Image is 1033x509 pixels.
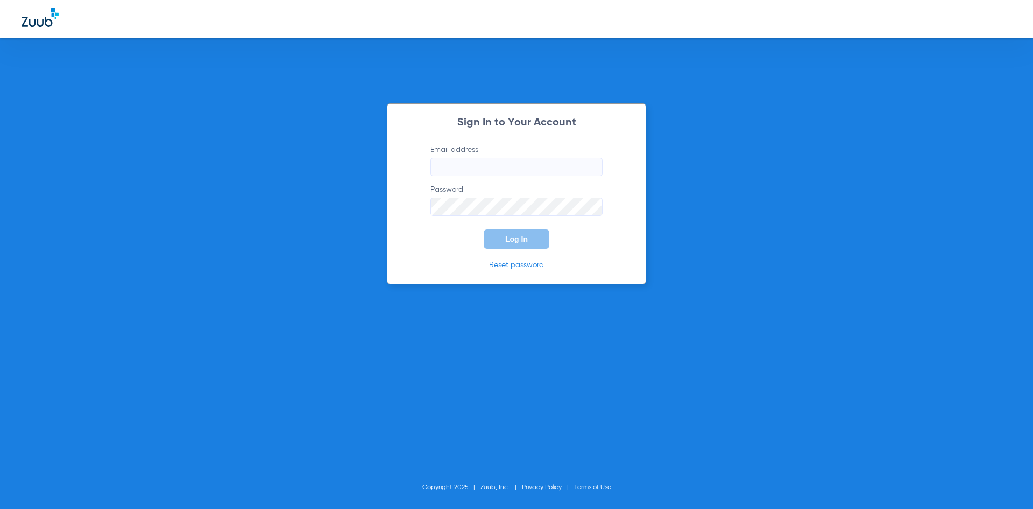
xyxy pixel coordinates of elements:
[480,482,522,493] li: Zuub, Inc.
[430,198,603,216] input: Password
[430,184,603,216] label: Password
[430,144,603,176] label: Email address
[422,482,480,493] li: Copyright 2025
[22,8,59,27] img: Zuub Logo
[574,484,611,491] a: Terms of Use
[522,484,562,491] a: Privacy Policy
[505,235,528,243] span: Log In
[414,117,619,128] h2: Sign In to Your Account
[484,229,549,249] button: Log In
[489,261,544,269] a: Reset password
[430,158,603,176] input: Email address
